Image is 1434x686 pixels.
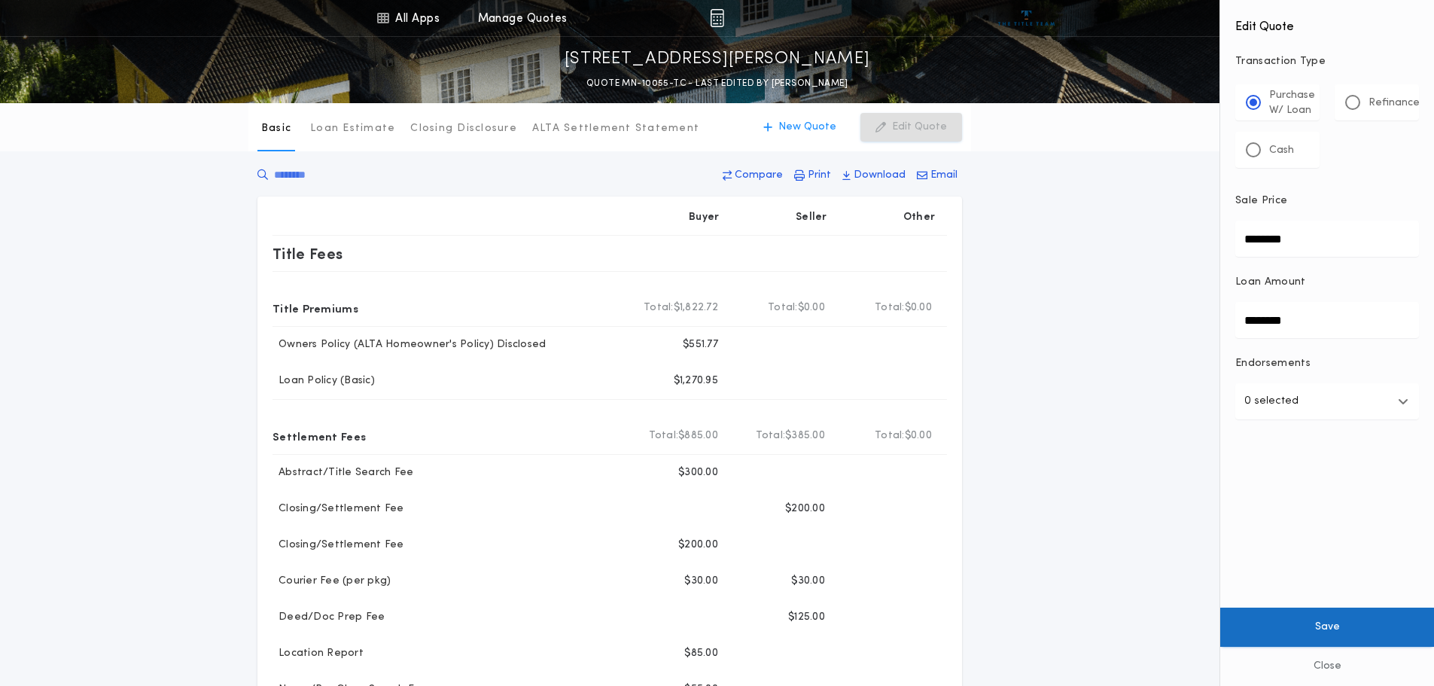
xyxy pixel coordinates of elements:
[1220,608,1434,647] button: Save
[272,296,358,320] p: Title Premiums
[1235,356,1419,371] p: Endorsements
[272,465,413,480] p: Abstract/Title Search Fee
[272,538,404,553] p: Closing/Settlement Fee
[644,300,674,316] b: Total:
[272,337,546,352] p: Owners Policy (ALTA Homeowner's Policy) Disclosed
[808,168,831,183] p: Print
[532,121,699,136] p: ALTA Settlement Statement
[674,373,718,389] p: $1,270.95
[272,424,366,448] p: Settlement Fees
[718,162,787,189] button: Compare
[649,428,679,444] b: Total:
[1235,221,1419,257] input: Sale Price
[678,465,718,480] p: $300.00
[310,121,395,136] p: Loan Estimate
[791,574,825,589] p: $30.00
[785,428,825,444] span: $385.00
[854,168,906,183] p: Download
[785,502,825,517] p: $200.00
[1235,54,1419,69] p: Transaction Type
[272,242,343,266] p: Title Fees
[410,121,517,136] p: Closing Disclosure
[1235,194,1287,209] p: Sale Price
[1220,647,1434,686] button: Close
[684,574,718,589] p: $30.00
[1235,9,1419,36] h4: Edit Quote
[905,300,932,316] span: $0.00
[565,47,870,72] p: [STREET_ADDRESS][PERSON_NAME]
[1244,392,1299,410] p: 0 selected
[272,646,364,661] p: Location Report
[748,113,851,142] button: New Quote
[796,210,827,225] p: Seller
[586,76,848,91] p: QUOTE MN-10055-TC - LAST EDITED BY [PERSON_NAME]
[689,210,719,225] p: Buyer
[788,610,825,625] p: $125.00
[1269,88,1315,118] p: Purchase W/ Loan
[838,162,910,189] button: Download
[903,210,935,225] p: Other
[272,502,404,517] p: Closing/Settlement Fee
[684,646,718,661] p: $85.00
[674,300,718,316] span: $1,822.72
[272,574,391,589] p: Courier Fee (per pkg)
[1269,143,1294,158] p: Cash
[892,120,947,135] p: Edit Quote
[1235,383,1419,419] button: 0 selected
[875,428,905,444] b: Total:
[1369,96,1420,111] p: Refinance
[756,428,786,444] b: Total:
[905,428,932,444] span: $0.00
[272,373,375,389] p: Loan Policy (Basic)
[735,168,783,183] p: Compare
[875,300,905,316] b: Total:
[768,300,798,316] b: Total:
[798,300,825,316] span: $0.00
[998,11,1055,26] img: vs-icon
[1235,275,1306,290] p: Loan Amount
[710,9,724,27] img: img
[678,428,718,444] span: $885.00
[912,162,962,189] button: Email
[790,162,836,189] button: Print
[678,538,718,553] p: $200.00
[860,113,962,142] button: Edit Quote
[683,337,718,352] p: $551.77
[930,168,958,183] p: Email
[1235,302,1419,338] input: Loan Amount
[778,120,836,135] p: New Quote
[272,610,385,625] p: Deed/Doc Prep Fee
[261,121,291,136] p: Basic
